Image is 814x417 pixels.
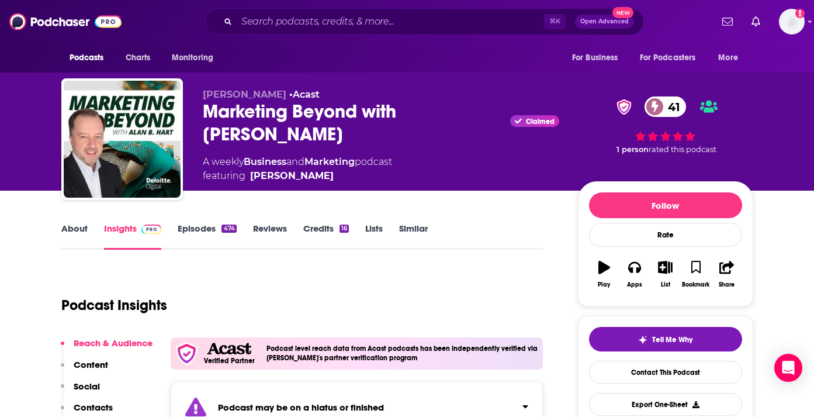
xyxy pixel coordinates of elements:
button: tell me why sparkleTell Me Why [589,327,742,351]
button: open menu [710,47,753,69]
button: Share [711,253,742,295]
p: Content [74,359,108,370]
svg: Add a profile image [795,9,805,18]
a: Charts [118,47,158,69]
div: 16 [340,225,349,233]
a: Credits16 [303,223,349,250]
span: For Podcasters [640,50,696,66]
strong: Podcast may be on a hiatus or finished [218,402,384,413]
h4: Podcast level reach data from Acast podcasts has been independently verified via [PERSON_NAME]'s ... [266,344,539,362]
a: InsightsPodchaser Pro [104,223,162,250]
div: Bookmark [682,281,709,288]
span: Monitoring [172,50,213,66]
button: open menu [632,47,713,69]
span: Open Advanced [580,19,629,25]
span: Podcasts [70,50,104,66]
button: open menu [564,47,633,69]
p: Social [74,381,100,392]
div: Rate [589,223,742,247]
div: Play [598,281,610,288]
button: Export One-Sheet [589,393,742,416]
span: featuring [203,169,392,183]
a: Acast [293,89,320,100]
div: verified Badge41 1 personrated this podcast [578,89,753,162]
span: and [286,156,304,167]
div: Open Intercom Messenger [774,354,802,382]
p: Contacts [74,402,113,413]
a: Contact This Podcast [589,361,742,384]
div: Apps [627,281,642,288]
button: Social [61,381,100,402]
a: Episodes474 [178,223,236,250]
a: Alan Hart [250,169,334,183]
span: More [718,50,738,66]
button: Bookmark [681,253,711,295]
h5: Verified Partner [204,357,255,364]
span: For Business [572,50,618,66]
button: open menu [164,47,228,69]
div: Share [719,281,735,288]
img: tell me why sparkle [638,335,647,344]
a: Show notifications dropdown [718,12,737,32]
a: Show notifications dropdown [747,12,765,32]
img: Podchaser Pro [141,225,162,234]
span: 1 person [616,145,649,154]
a: Reviews [253,223,287,250]
img: Podchaser - Follow, Share and Rate Podcasts [9,11,122,33]
span: ⌘ K [544,14,566,29]
img: verfied icon [175,342,198,365]
a: Lists [365,223,383,250]
button: Follow [589,192,742,218]
button: Play [589,253,619,295]
div: Search podcasts, credits, & more... [205,8,644,35]
img: Marketing Beyond with Alan B. Hart [64,81,181,198]
button: Open AdvancedNew [575,15,634,29]
div: List [661,281,670,288]
span: New [612,7,633,18]
p: Reach & Audience [74,337,153,349]
img: verified Badge [613,99,635,115]
img: User Profile [779,9,805,35]
button: Apps [619,253,650,295]
button: Reach & Audience [61,337,153,359]
input: Search podcasts, credits, & more... [237,12,544,31]
span: Charts [126,50,151,66]
a: Business [244,156,286,167]
span: • [289,89,320,100]
h1: Podcast Insights [61,297,167,314]
a: 41 [645,97,686,117]
span: Claimed [526,119,555,125]
button: open menu [61,47,119,69]
span: [PERSON_NAME] [203,89,286,100]
div: 474 [221,225,236,233]
a: About [61,223,88,250]
button: Show profile menu [779,9,805,35]
span: Tell Me Why [652,335,692,344]
span: rated this podcast [649,145,716,154]
a: Similar [399,223,428,250]
span: Logged in as megcassidy [779,9,805,35]
img: Acast [207,343,251,355]
div: A weekly podcast [203,155,392,183]
span: 41 [656,97,686,117]
button: List [650,253,680,295]
a: Marketing [304,156,355,167]
button: Content [61,359,108,381]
